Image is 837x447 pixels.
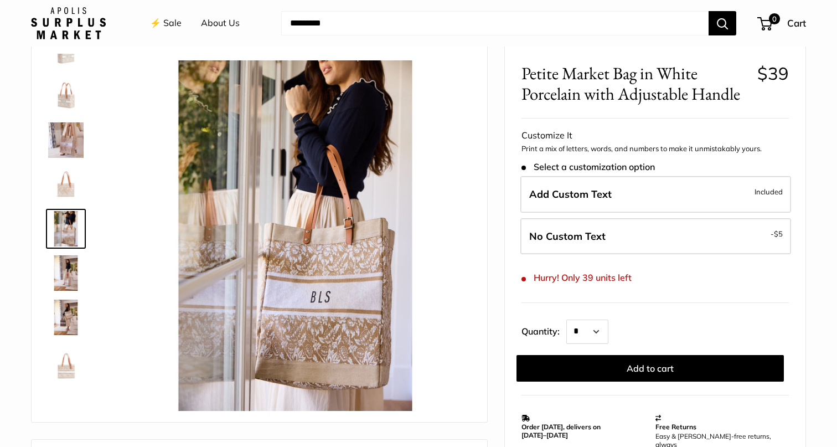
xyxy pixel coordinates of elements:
img: Petite Market Bag in White Porcelain with Adjustable Handle [48,122,84,158]
span: Hurry! Only 39 units left [521,273,632,283]
span: 0 [769,13,780,24]
img: description_Seal of authenticity printed on the backside of every bag. [48,167,84,202]
img: Apolis: Surplus Market [31,7,106,39]
button: Add to cart [516,355,784,382]
a: 0 Cart [758,14,806,32]
img: Petite Market Bag in White Porcelain with Adjustable Handle [48,344,84,379]
span: No Custom Text [529,230,606,243]
a: description_Seal of authenticity printed on the backside of every bag. [46,165,86,204]
a: Petite Market Bag in White Porcelain with Adjustable Handle [46,297,86,337]
a: Petite Market Bag in White Porcelain with Adjustable Handle [46,76,86,116]
label: Leave Blank [520,218,791,255]
a: Petite Market Bag in White Porcelain with Adjustable Handle [46,342,86,382]
img: Petite Market Bag in White Porcelain with Adjustable Handle [48,300,84,335]
a: ⚡️ Sale [150,15,182,32]
span: Included [755,185,783,198]
a: About Us [201,15,240,32]
div: Customize It [521,127,789,144]
a: Petite Market Bag in White Porcelain with Adjustable Handle [46,253,86,293]
span: Select a customization option [521,162,655,172]
input: Search... [281,11,709,35]
img: Petite Market Bag in White Porcelain with Adjustable Handle [120,60,471,411]
img: Petite Market Bag in White Porcelain with Adjustable Handle [48,211,84,246]
label: Add Custom Text [520,176,791,213]
strong: Order [DATE], delivers on [DATE]–[DATE] [521,423,601,439]
img: Petite Market Bag in White Porcelain with Adjustable Handle [48,255,84,291]
span: Petite Market Bag in White Porcelain with Adjustable Handle [521,63,749,104]
span: Add Custom Text [529,188,612,201]
a: Petite Market Bag in White Porcelain with Adjustable Handle [46,120,86,160]
span: - [771,227,783,240]
strong: Free Returns [655,423,696,431]
span: $39 [757,63,789,84]
span: Cart [787,17,806,29]
span: $5 [774,229,783,238]
p: Print a mix of letters, words, and numbers to make it unmistakably yours. [521,143,789,155]
button: Search [709,11,736,35]
label: Quantity: [521,316,566,344]
a: Petite Market Bag in White Porcelain with Adjustable Handle [46,209,86,249]
img: Petite Market Bag in White Porcelain with Adjustable Handle [48,78,84,114]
